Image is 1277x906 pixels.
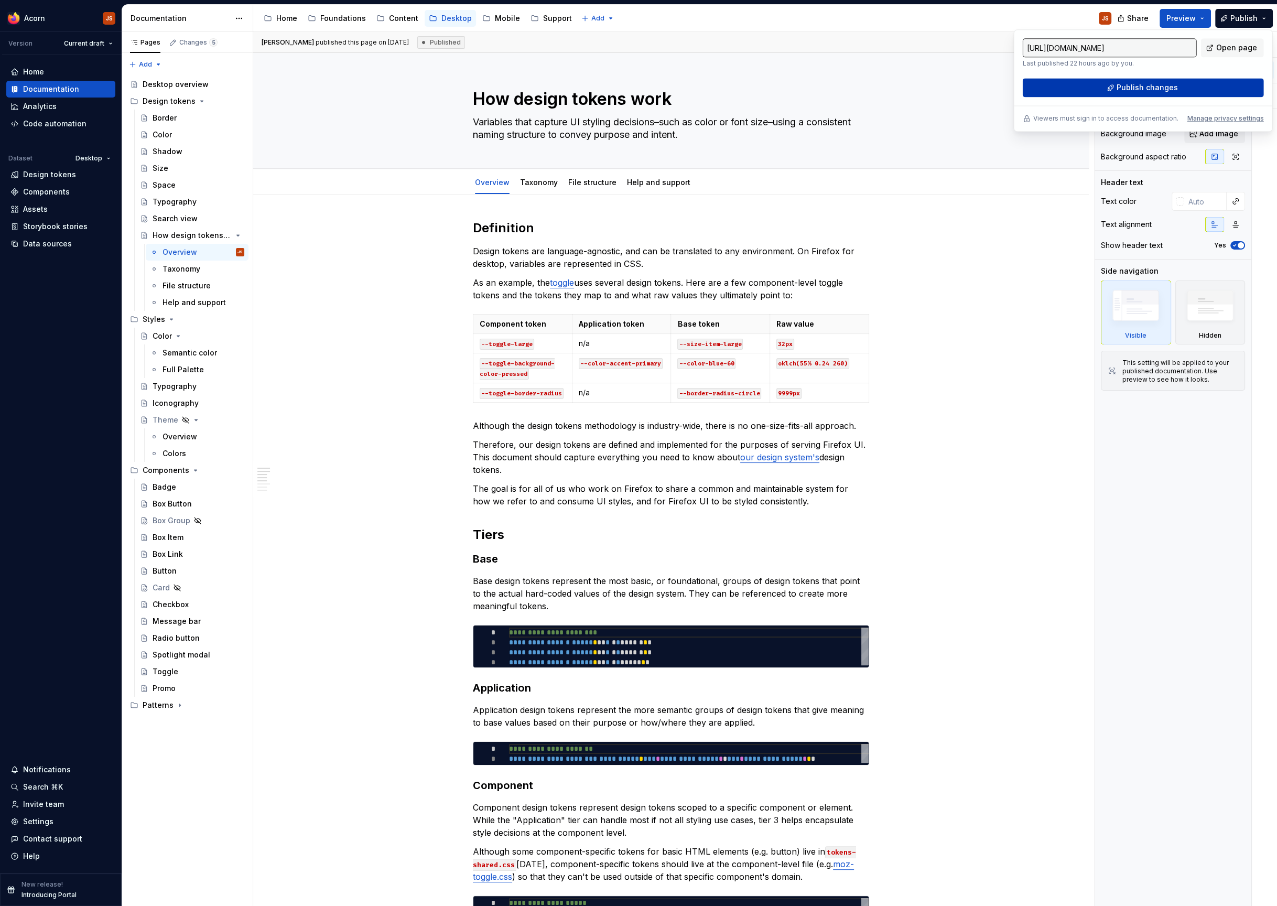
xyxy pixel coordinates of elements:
[480,319,566,329] p: Component token
[23,101,57,112] div: Analytics
[153,499,192,509] div: Box Button
[6,235,115,252] a: Data sources
[543,13,572,24] div: Support
[153,113,177,123] div: Border
[23,851,40,861] div: Help
[23,118,86,129] div: Code automation
[471,87,867,112] textarea: How design tokens work
[262,38,409,47] span: published this page on [DATE]
[579,387,665,398] p: n/a
[136,110,248,126] a: Border
[473,526,869,543] h2: Tiers
[1101,281,1171,344] div: Visible
[320,13,366,24] div: Foundations
[146,244,248,261] a: OverviewJS
[776,358,849,369] code: oklch(55% 0.24 260)
[591,14,604,23] span: Add
[136,378,248,395] a: Typography
[776,319,862,329] p: Raw value
[143,314,165,325] div: Styles
[139,60,152,69] span: Add
[75,154,102,163] span: Desktop
[71,151,115,166] button: Desktop
[23,187,70,197] div: Components
[1112,9,1155,28] button: Share
[153,532,183,543] div: Box Item
[163,448,186,459] div: Colors
[136,630,248,646] a: Radio button
[1199,331,1221,340] div: Hidden
[2,7,120,29] button: AcornJS
[59,36,117,51] button: Current draft
[1125,331,1146,340] div: Visible
[153,599,189,610] div: Checkbox
[1215,9,1273,28] button: Publish
[136,412,248,428] a: Theme
[1216,42,1257,53] span: Open page
[143,465,189,476] div: Components
[64,39,104,48] span: Current draft
[473,245,869,270] p: Design tokens are language-agnostic, and can be translated to any environment. On Firefox for des...
[23,799,64,810] div: Invite team
[473,552,869,566] h3: Base
[1187,114,1264,123] div: Manage privacy settings
[6,98,115,115] a: Analytics
[471,171,514,193] div: Overview
[23,764,71,775] div: Notifications
[23,84,79,94] div: Documentation
[425,10,476,27] a: Desktop
[136,160,248,177] a: Size
[136,210,248,227] a: Search view
[146,261,248,277] a: Taxonomy
[106,14,113,23] div: JS
[136,529,248,546] a: Box Item
[480,388,564,399] code: --toggle-border-radius
[473,575,869,612] p: Base design tokens represent the most basic, or foundational, groups of design tokens that point ...
[126,93,248,110] div: Design tokens
[1175,281,1246,344] div: Hidden
[153,230,232,241] div: How design tokens work
[136,663,248,680] a: Toggle
[579,338,665,349] p: n/a
[480,358,555,380] code: --toggle-background-color-pressed
[153,331,172,341] div: Color
[6,184,115,200] a: Components
[6,115,115,132] a: Code automation
[146,361,248,378] a: Full Palette
[179,38,218,47] div: Changes
[304,10,370,27] a: Foundations
[6,63,115,80] a: Home
[478,10,524,27] a: Mobile
[163,364,204,375] div: Full Palette
[237,247,243,257] div: JS
[136,328,248,344] a: Color
[153,398,199,408] div: Iconography
[6,761,115,778] button: Notifications
[153,163,168,174] div: Size
[471,114,867,143] textarea: Variables that capture UI styling decisions–such as color or font size–using a consistent naming ...
[677,319,763,329] p: Base token
[6,848,115,865] button: Help
[21,880,63,889] p: New release!
[473,438,869,476] p: Therefore, our design tokens are defined and implemented for the purposes of serving Firefox UI. ...
[473,681,869,695] h3: Application
[516,171,562,193] div: Taxonomy
[126,76,248,714] div: Page tree
[209,38,218,47] span: 5
[146,445,248,462] a: Colors
[1101,219,1152,230] div: Text alignment
[136,563,248,579] a: Button
[143,96,196,106] div: Design tokens
[1023,78,1264,97] button: Publish changes
[126,697,248,714] div: Patterns
[24,13,45,24] div: Acorn
[1201,38,1264,57] a: Open page
[677,388,761,399] code: --border-radius-circle
[143,79,209,90] div: Desktop overview
[126,462,248,479] div: Components
[1160,9,1211,28] button: Preview
[143,700,174,710] div: Patterns
[146,344,248,361] a: Semantic color
[153,381,197,392] div: Typography
[473,801,869,839] p: Component design tokens represent design tokens scoped to a specific component or element. While ...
